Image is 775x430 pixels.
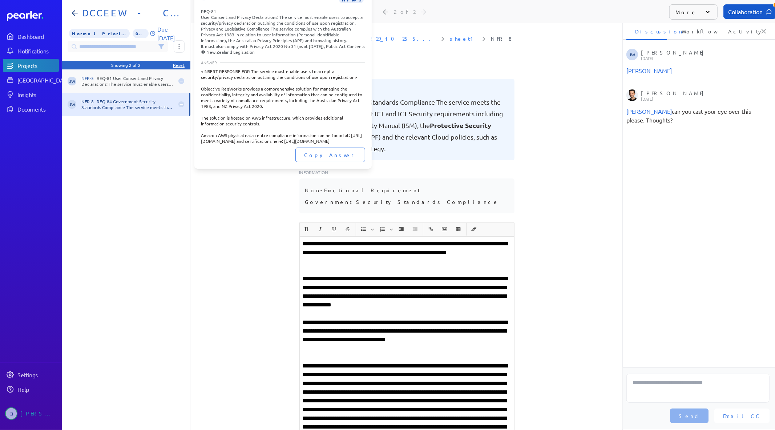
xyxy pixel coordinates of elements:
[342,223,354,236] button: Strike through
[3,59,59,72] a: Projects
[641,97,767,101] p: [DATE]
[641,89,767,101] div: [PERSON_NAME]
[17,47,58,55] div: Notifications
[112,62,141,68] div: Showing 2 of 2
[679,412,700,419] span: Send
[488,32,515,45] span: Reference Number: NFR-8
[17,386,58,393] div: Help
[17,76,72,84] div: [GEOGRAPHIC_DATA]
[17,371,58,378] div: Settings
[3,383,59,396] a: Help
[81,75,97,81] span: NFR-5
[714,409,770,423] button: Email CC
[314,223,327,236] button: Italic
[425,223,437,236] button: Insert link
[81,99,97,104] span: NFR-8
[395,223,408,236] span: Increase Indent
[17,91,58,98] div: Insights
[3,368,59,381] a: Settings
[305,184,499,208] pre: Non-Functional Requirement Government Security Standards Compliance
[328,223,341,236] span: Underline
[439,223,451,236] button: Insert Image
[81,99,174,110] div: REQ-84 Government Security Standards Compliance The service meets the Australian Government ICT a...
[17,62,58,69] div: Projects
[468,223,481,236] span: Clear Formatting
[173,62,185,68] div: Reset
[3,405,59,423] a: CI[PERSON_NAME]
[358,223,370,236] button: Insert Unordered List
[626,23,667,40] li: Discussion
[452,223,465,236] button: Insert table
[133,29,149,38] span: 0% of Questions Completed
[201,8,365,55] div: REQ-81 User Consent and Privacy Declarations: The service must enable users to accept a security/...
[79,7,179,19] h1: DCCEEW - Compliance System
[68,77,76,85] span: Jeremy Williams
[299,169,514,176] p: Information
[452,223,465,236] span: Insert table
[626,89,638,101] img: James Layton
[394,8,416,15] div: 2 of 2
[626,49,638,60] span: Jeremy Williams
[395,223,408,236] button: Increase Indent
[17,105,58,113] div: Documents
[7,11,59,21] a: Dashboard
[670,409,709,423] button: Send
[3,44,59,57] a: Notifications
[201,60,217,65] span: ANSWER
[626,67,672,74] span: James Layton
[673,23,714,40] li: Workflow
[626,107,770,124] div: can you cast your eye over this please. Thoughts?
[68,100,76,109] span: Jeremy Williams
[314,223,327,236] span: Italic
[295,148,365,162] button: Copy Answer
[641,56,767,60] p: [DATE]
[299,69,514,76] p: Question
[305,85,509,154] pre: REQ-84 Government Security Standards Compliance The service meets the Australian Government ICT a...
[3,88,59,101] a: Insights
[328,223,340,236] button: Underline
[3,30,59,43] a: Dashboard
[376,223,389,236] button: Insert Ordered List
[20,407,57,420] div: [PERSON_NAME]
[719,23,760,40] li: Activity
[300,223,313,236] button: Bold
[304,151,356,158] span: Copy Answer
[3,73,59,87] a: [GEOGRAPHIC_DATA]
[447,32,480,45] span: Sheet: sheet1
[675,8,697,16] p: More
[357,223,375,236] span: Insert Unordered List
[723,412,761,419] span: Email CC
[468,223,480,236] button: Clear Formatting
[17,33,58,40] div: Dashboard
[69,29,130,38] span: Priority
[626,108,672,115] span: Jon Mills
[3,103,59,116] a: Documents
[5,407,17,420] span: Carolina Irigoyen
[81,75,174,87] div: REQ-81 User Consent and Privacy Declarations: The service must enable users to accept a security/...
[641,49,767,60] div: [PERSON_NAME]
[201,68,365,144] div: <INSERT RESPONSE FOR The service must enable users to accept a security/privacy declaration outli...
[342,223,355,236] span: Strike through
[409,223,422,236] span: Decrease Indent
[376,223,394,236] span: Insert Ordered List
[157,25,185,42] p: Due [DATE]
